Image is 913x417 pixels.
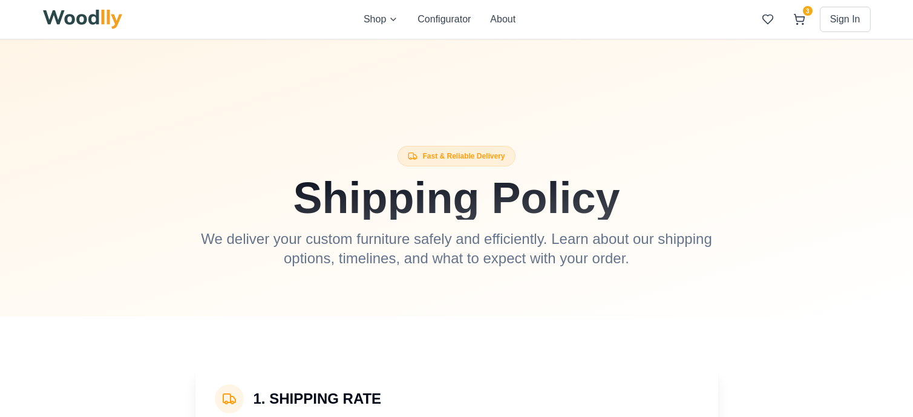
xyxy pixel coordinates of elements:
button: Shop [364,12,398,27]
img: Woodlly [43,10,123,29]
button: Configurator [417,12,471,27]
h2: 1. SHIPPING RATE [254,389,382,409]
p: We deliver your custom furniture safely and efficiently. Learn about our shipping options, timeli... [186,229,728,268]
h1: Shipping Policy [118,176,796,220]
div: Fast & Reliable Delivery [398,146,515,166]
span: 3 [803,6,813,16]
button: Sign In [820,7,871,32]
button: About [490,12,515,27]
button: 3 [788,8,810,30]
